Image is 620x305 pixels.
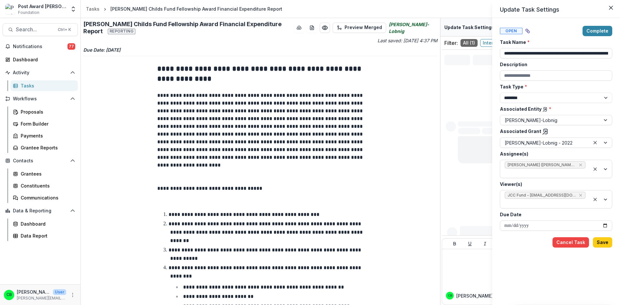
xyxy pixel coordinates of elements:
button: Save [593,237,612,248]
label: Due Date [500,211,608,218]
label: Task Name [500,39,608,46]
label: Associated Entity [500,106,608,112]
div: Clear selected options [591,165,599,173]
div: Clear selected options [591,139,599,147]
label: Assignee(s) [500,150,608,157]
div: Remove JCC Fund - jccfund@yale.edu [578,192,583,198]
label: Viewer(s) [500,181,608,188]
button: Cancel Task [553,237,589,248]
button: View dependent tasks [522,26,533,36]
label: Associated Grant [500,128,608,135]
label: Task Type [500,83,608,90]
button: Complete [583,26,612,36]
span: Open [500,28,522,34]
div: Clear selected options [591,196,599,203]
label: Description [500,61,608,68]
button: Close [606,3,616,13]
span: JCC Fund - [EMAIL_ADDRESS][DOMAIN_NAME] [508,193,576,198]
div: Remove Meagan Lentz (lentz@umich.edu) [578,162,583,168]
span: [PERSON_NAME] ([PERSON_NAME][EMAIL_ADDRESS][DOMAIN_NAME]) [508,163,576,167]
